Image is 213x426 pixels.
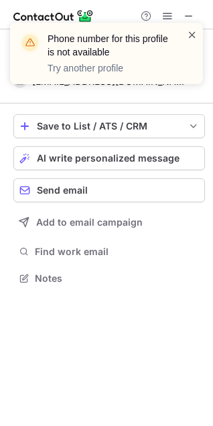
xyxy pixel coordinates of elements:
img: ContactOut v5.3.10 [13,8,94,24]
button: AI write personalized message [13,146,205,170]
button: save-profile-one-click [13,114,205,138]
header: Phone number for this profile is not available [48,32,171,59]
button: Find work email [13,242,205,261]
span: Find work email [35,246,200,258]
span: Add to email campaign [36,217,143,228]
button: Add to email campaign [13,210,205,234]
button: Send email [13,178,205,202]
img: warning [19,32,41,53]
div: Save to List / ATS / CRM [37,121,182,132]
span: Notes [35,272,200,284]
span: Send email [37,185,88,196]
span: AI write personalized message [37,153,180,164]
p: Try another profile [48,61,171,75]
button: Notes [13,269,205,288]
